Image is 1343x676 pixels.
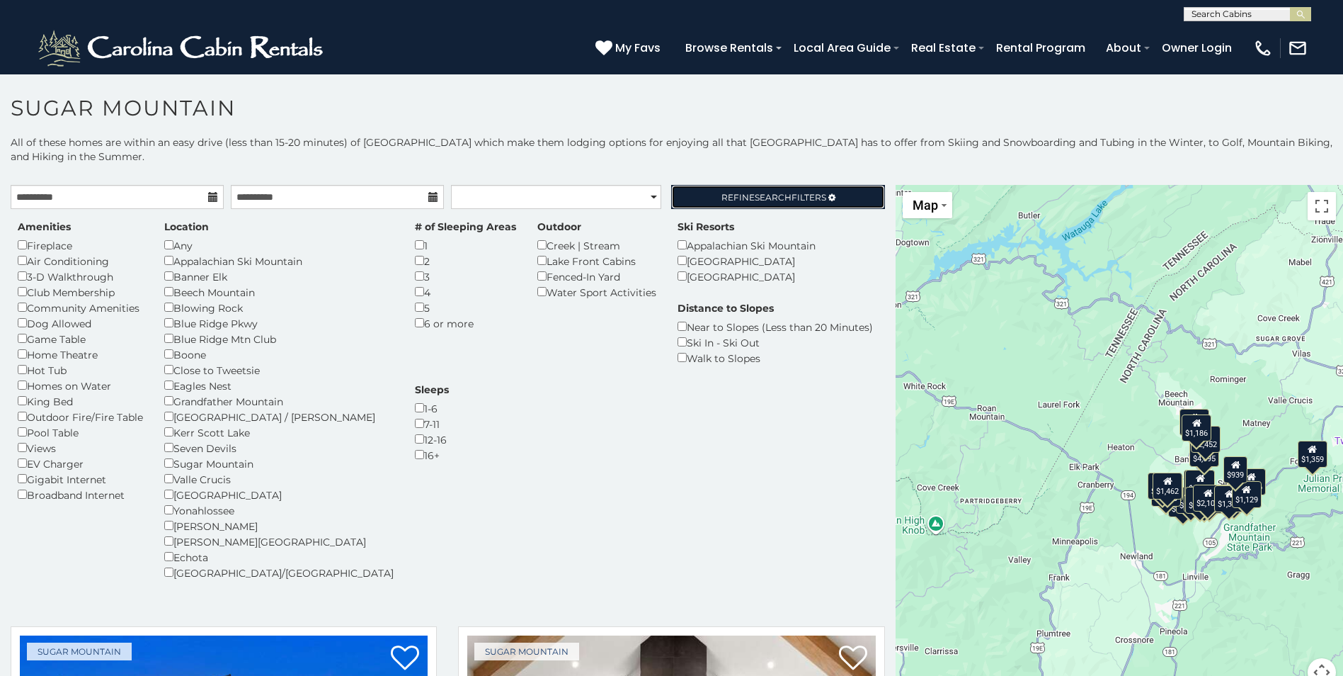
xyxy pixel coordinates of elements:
[615,39,661,57] span: My Favs
[18,393,143,409] div: King Bed
[415,253,516,269] div: 2
[18,220,71,234] label: Amenities
[1148,473,1177,500] div: $1,900
[391,644,419,674] a: Add to favorites
[415,400,449,416] div: 1-6
[537,253,656,269] div: Lake Front Cabins
[415,284,516,300] div: 4
[595,39,664,57] a: My Favs
[164,393,394,409] div: Grandfather Mountain
[839,644,867,674] a: Add to favorites
[1184,485,1213,512] div: $2,085
[678,269,816,284] div: [GEOGRAPHIC_DATA]
[164,269,394,284] div: Banner Elk
[415,269,516,284] div: 3
[18,253,143,269] div: Air Conditioning
[35,27,329,69] img: White-1-2.png
[1191,426,1221,453] div: $2,452
[989,35,1092,60] a: Rental Program
[18,315,143,331] div: Dog Allowed
[18,362,143,378] div: Hot Tub
[164,549,394,565] div: Echota
[164,347,394,362] div: Boone
[415,447,449,463] div: 16+
[678,319,873,334] div: Near to Slopes (Less than 20 Minutes)
[537,220,581,234] label: Outdoor
[678,35,780,60] a: Browse Rentals
[164,378,394,393] div: Eagles Nest
[678,220,734,234] label: Ski Resorts
[18,237,143,253] div: Fireplace
[1298,441,1327,468] div: $1,359
[1214,485,1244,512] div: $1,321
[537,269,656,284] div: Fenced-In Yard
[903,192,952,218] button: Change map style
[537,237,656,253] div: Creek | Stream
[164,362,394,378] div: Close to Tweetsie
[678,350,873,366] div: Walk to Slopes
[1185,470,1215,497] div: $1,571
[671,185,884,209] a: RefineSearchFilters
[1189,440,1219,467] div: $4,695
[1099,35,1148,60] a: About
[1253,38,1273,58] img: phone-regular-white.png
[164,253,394,269] div: Appalachian Ski Mountain
[164,440,394,456] div: Seven Devils
[18,487,143,502] div: Broadband Internet
[164,300,394,315] div: Blowing Rock
[1223,456,1247,483] div: $939
[415,315,516,331] div: 6 or more
[474,643,579,660] a: Sugar Mountain
[678,301,774,315] label: Distance to Slopes
[18,409,143,424] div: Outdoor Fire/Fire Table
[913,198,938,213] span: Map
[1308,192,1336,220] button: Toggle fullscreen view
[1182,415,1211,441] div: $1,186
[18,424,143,440] div: Pool Table
[1288,38,1308,58] img: mail-regular-white.png
[1185,487,1215,514] div: $1,058
[18,284,143,300] div: Club Membership
[1155,35,1239,60] a: Owner Login
[18,456,143,471] div: EV Charger
[1232,481,1262,508] div: $1,129
[18,300,143,315] div: Community Amenities
[18,331,143,347] div: Game Table
[1184,470,1213,497] div: $1,103
[18,378,143,393] div: Homes on Water
[415,220,516,234] label: # of Sleeping Areas
[18,471,143,487] div: Gigabit Internet
[27,643,132,660] a: Sugar Mountain
[164,518,394,534] div: [PERSON_NAME]
[1193,485,1223,512] div: $2,107
[415,383,449,397] label: Sleeps
[164,487,394,502] div: [GEOGRAPHIC_DATA]
[755,192,791,203] span: Search
[164,565,394,580] div: [GEOGRAPHIC_DATA]/[GEOGRAPHIC_DATA]
[164,534,394,549] div: [PERSON_NAME][GEOGRAPHIC_DATA]
[787,35,898,60] a: Local Area Guide
[18,347,143,362] div: Home Theatre
[18,440,143,456] div: Views
[164,237,394,253] div: Any
[678,334,873,350] div: Ski In - Ski Out
[1179,409,1209,436] div: $1,436
[678,237,816,253] div: Appalachian Ski Mountain
[904,35,983,60] a: Real Estate
[415,300,516,315] div: 5
[415,416,449,432] div: 7-11
[18,269,143,284] div: 3-D Walkthrough
[164,424,394,440] div: Kerr Scott Lake
[415,237,516,253] div: 1
[164,220,209,234] label: Location
[415,432,449,447] div: 12-16
[164,502,394,518] div: Yonahlossee
[164,409,394,424] div: [GEOGRAPHIC_DATA] / [PERSON_NAME]
[164,471,394,487] div: Valle Crucis
[678,253,816,269] div: [GEOGRAPHIC_DATA]
[164,315,394,331] div: Blue Ridge Pkwy
[164,284,394,300] div: Beech Mountain
[721,192,826,203] span: Refine Filters
[1236,468,1266,495] div: $1,206
[537,284,656,300] div: Water Sport Activities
